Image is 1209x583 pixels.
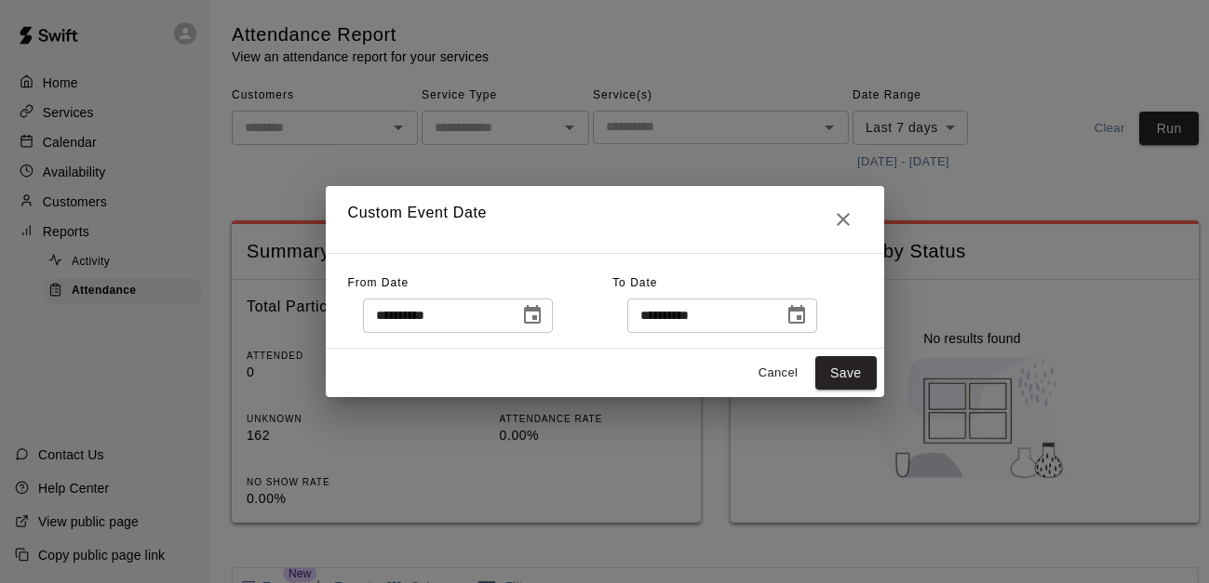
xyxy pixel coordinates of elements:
[348,276,410,289] span: From Date
[748,359,808,388] button: Cancel
[825,201,862,238] button: Close
[326,186,884,253] h2: Custom Event Date
[778,297,815,334] button: Choose date, selected date is Sep 12, 2025
[514,297,551,334] button: Choose date, selected date is Sep 5, 2025
[612,276,657,289] span: To Date
[815,356,877,391] button: Save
